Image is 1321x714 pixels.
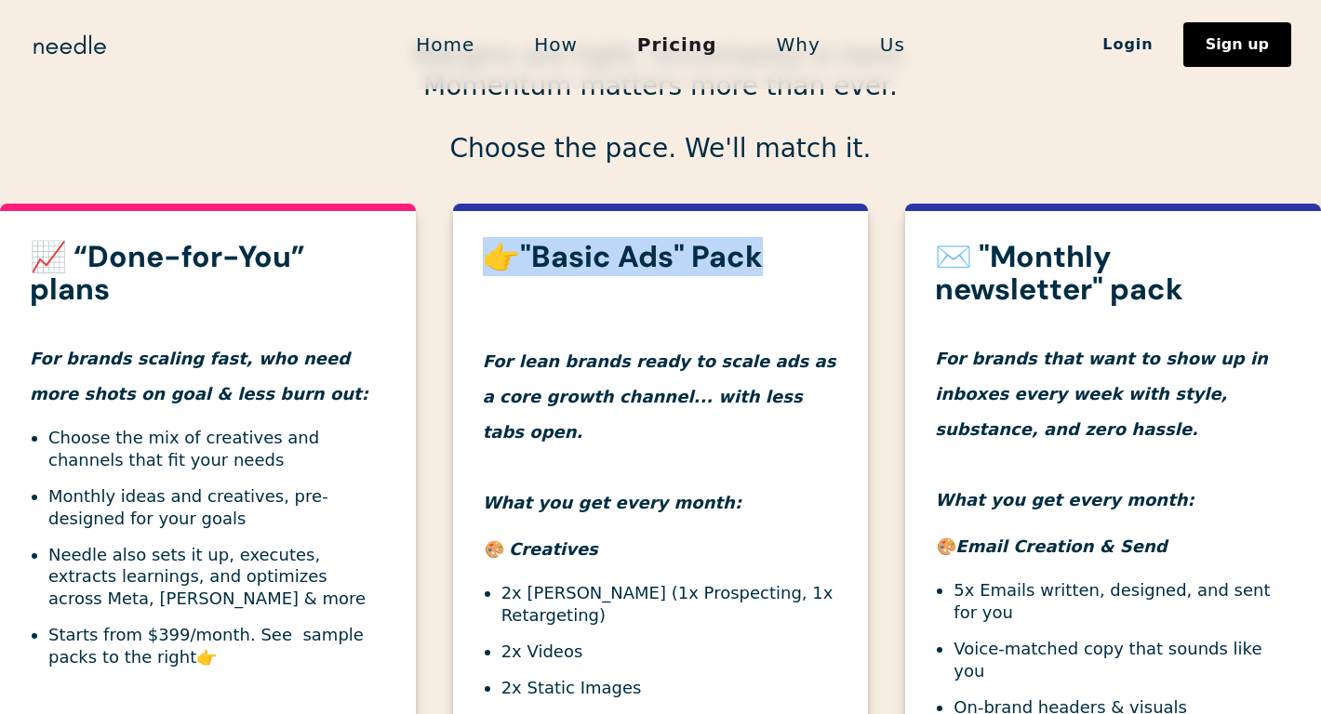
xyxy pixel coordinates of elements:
em: For brands scaling fast, who need more shots on goal & less burn out: [30,349,368,403]
a: Us [850,25,935,64]
li: Monthly ideas and creatives, pre-designed for your goals [48,485,386,529]
a: Why [747,25,850,64]
li: 2x [PERSON_NAME] (1x Prospecting, 1x Retargeting) [501,582,839,626]
em: Email Creation & Send [955,536,1167,556]
li: Voice-matched copy that sounds like you [954,638,1291,681]
a: Login [1073,29,1183,60]
em: For brands that want to show up in inboxes every week with style, substance, and zero hassle. Wha... [935,349,1268,509]
li: 2x Videos [501,641,839,662]
li: Choose the mix of creatives and channels that fit your needs [48,427,386,470]
p: Margins are tight. Uncertainty is here. Momentum matters more than ever. Choose the pace. We'll m... [344,40,977,165]
h3: 📈 “Done-for-You” plans [30,241,386,306]
em: 🎨 [935,536,955,556]
em: 🎨 Creatives [483,539,598,559]
div: Sign up [1206,37,1269,52]
strong: 👉 [196,647,217,667]
a: Sign up [1183,22,1291,67]
a: How [504,25,607,64]
em: For lean brands ready to scale ads as a core growth channel... with less tabs open. What you get ... [483,351,836,512]
strong: 👉"Basic Ads" Pack [483,237,763,276]
li: 2x Static Images [501,677,839,698]
li: 5x Emails written, designed, and sent for you [954,579,1291,623]
li: Starts from $399/month. See sample packs to the right [48,624,386,668]
a: Pricing [607,25,747,64]
a: Home [386,25,504,64]
h3: ✉️ "Monthly newsletter" pack [935,241,1291,306]
li: Needle also sets it up, executes, extracts learnings, and optimizes across Meta, [PERSON_NAME] & ... [48,544,386,609]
